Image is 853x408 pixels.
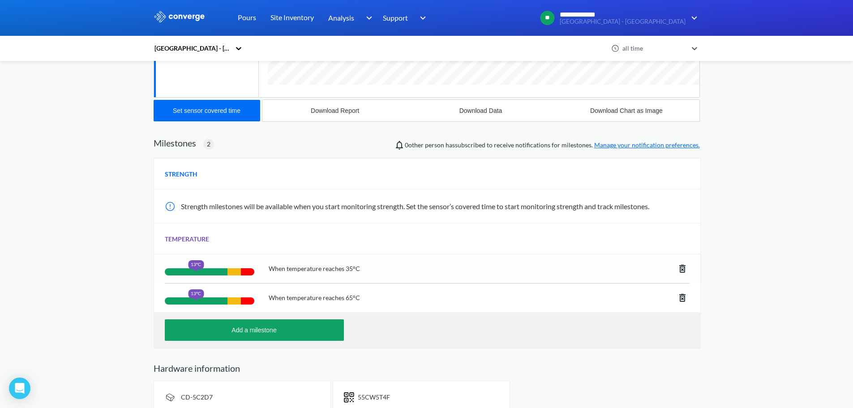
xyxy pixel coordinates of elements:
[154,43,231,53] div: [GEOGRAPHIC_DATA] - [GEOGRAPHIC_DATA]
[154,11,206,22] img: logo_ewhite.svg
[358,393,390,401] span: 55CW5T4F
[405,140,700,150] span: person has subscribed to receive notifications for milestones.
[9,378,30,399] div: Open Intercom Messenger
[207,139,210,149] span: 2
[165,169,197,179] span: STRENGTH
[181,202,649,210] span: Strength milestones will be available when you start monitoring strength. Set the sensor’s covere...
[360,13,374,23] img: downArrow.svg
[165,319,344,341] button: Add a milestone
[173,107,240,114] div: Set sensor covered time
[328,12,354,23] span: Analysis
[686,13,700,23] img: downArrow.svg
[181,393,213,401] span: CD-5C2D7
[383,12,408,23] span: Support
[154,363,700,374] h2: Hardware information
[560,18,686,25] span: [GEOGRAPHIC_DATA] - [GEOGRAPHIC_DATA]
[459,107,502,114] div: Download Data
[262,100,408,121] button: Download Report
[414,13,429,23] img: downArrow.svg
[188,260,204,269] div: 13°C
[405,141,424,149] span: 0 other
[165,234,209,244] span: TEMPERATURE
[165,392,176,403] img: signal-icon.svg
[553,100,699,121] button: Download Chart as Image
[188,289,204,298] div: 13°C
[269,293,360,303] span: When temperature reaches 65°C
[408,100,553,121] button: Download Data
[154,100,260,121] button: Set sensor covered time
[611,44,619,52] img: icon-clock.svg
[269,264,360,274] span: When temperature reaches 35°C
[594,141,700,149] a: Manage your notification preferences.
[394,140,405,150] img: notifications-icon.svg
[344,392,354,403] img: icon-short-text.svg
[154,137,196,148] h2: Milestones
[590,107,663,114] div: Download Chart as Image
[311,107,359,114] div: Download Report
[620,43,687,53] div: all time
